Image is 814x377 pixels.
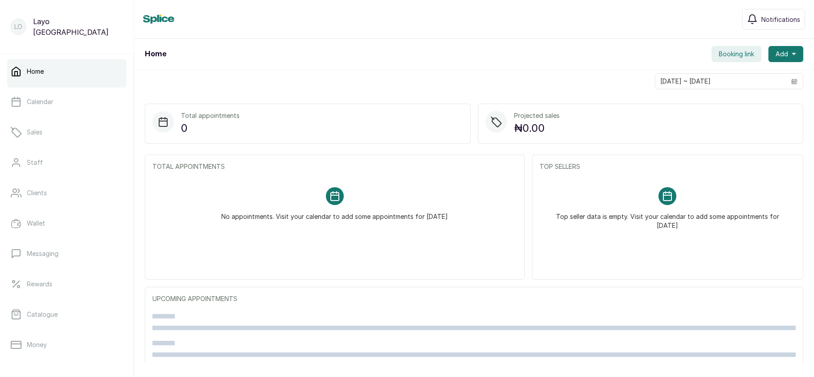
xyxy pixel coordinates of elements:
p: Messaging [27,249,59,258]
p: Staff [27,158,43,167]
a: Clients [7,180,127,205]
p: Layo [GEOGRAPHIC_DATA] [33,16,123,38]
a: Calendar [7,89,127,114]
a: Wallet [7,211,127,236]
button: Add [768,46,803,62]
input: Select date [655,74,786,89]
p: UPCOMING APPOINTMENTS [152,294,796,303]
a: Money [7,332,127,357]
p: Wallet [27,219,45,228]
p: Projected sales [514,111,560,120]
span: Add [776,50,788,59]
p: Home [27,67,44,76]
p: No appointments. Visit your calendar to add some appointments for [DATE] [221,205,448,221]
button: Booking link [712,46,761,62]
span: Notifications [761,15,800,24]
button: Notifications [742,9,805,29]
p: Rewards [27,280,52,289]
p: ₦0.00 [514,120,560,136]
a: Rewards [7,272,127,297]
svg: calendar [791,78,797,84]
span: Booking link [719,50,754,59]
p: Top seller data is empty. Visit your calendar to add some appointments for [DATE] [550,205,785,230]
a: Catalogue [7,302,127,327]
p: Calendar [27,97,53,106]
a: Messaging [7,241,127,266]
a: Sales [7,120,127,145]
p: Catalogue [27,310,58,319]
p: TOTAL APPOINTMENTS [152,162,517,171]
p: Total appointments [181,111,240,120]
h1: Home [145,49,166,59]
p: TOP SELLERS [540,162,796,171]
p: Money [27,340,47,349]
a: Staff [7,150,127,175]
p: Clients [27,188,47,197]
p: 0 [181,120,240,136]
p: LO [14,22,22,31]
p: Sales [27,128,42,137]
a: Home [7,59,127,84]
